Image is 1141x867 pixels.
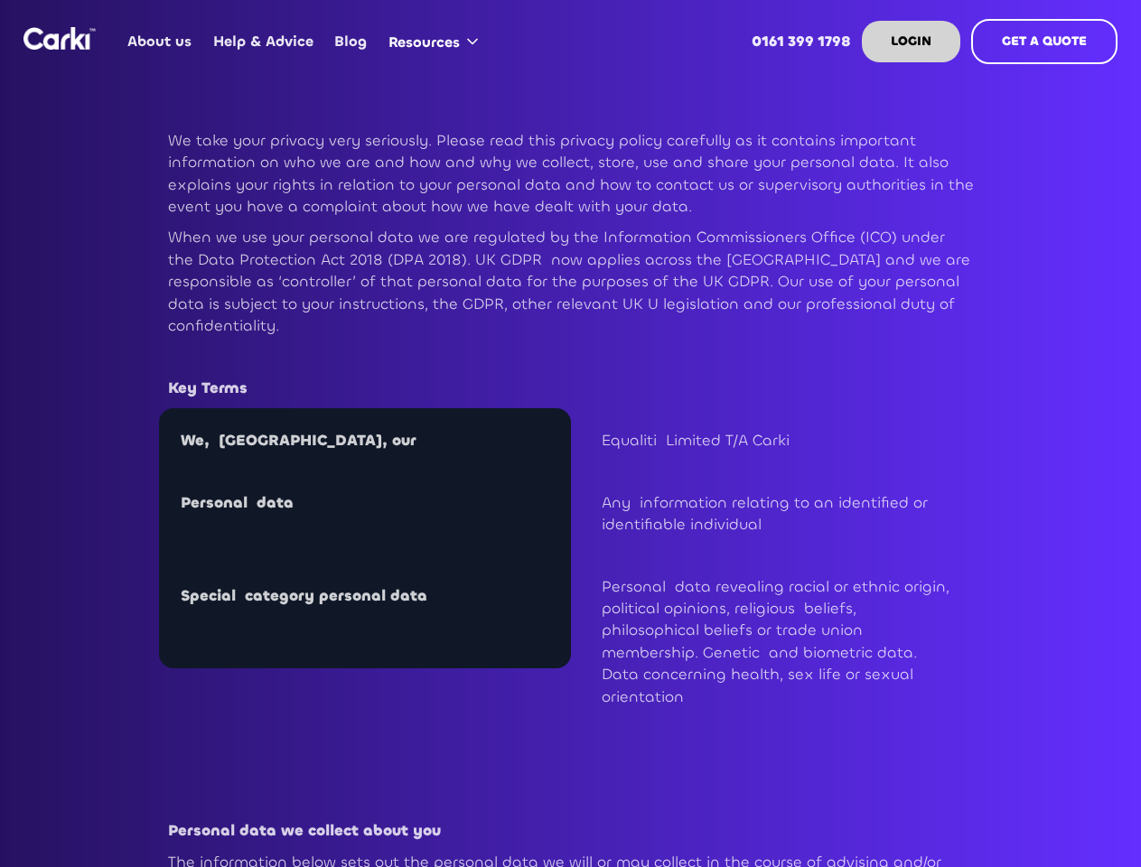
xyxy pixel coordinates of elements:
strong: Key Terms [168,378,248,398]
p: Personal data revealing racial or ethnic origin, political opinions, religious beliefs, philosoph... [602,576,952,708]
p: ‍ [181,461,562,482]
p: ‍ [602,717,952,739]
p: Any information relating to an identified or identifiable individual [602,492,952,536]
a: home [23,27,96,50]
strong: Personal data [181,493,294,513]
a: Help & Advice [202,6,323,77]
p: ‍ [181,616,562,638]
a: LOGIN [862,21,960,62]
p: ‍ [168,820,974,842]
strong: LOGIN [891,33,931,50]
div: Resources [378,7,496,76]
a: GET A QUOTE [971,19,1118,64]
div: Resources [388,33,460,52]
p: Equaliti Limited T/A Carki [602,430,952,452]
strong: Special category personal data [181,586,427,606]
strong: 0161 399 1798 [752,32,851,51]
h2: ‍ [602,757,952,789]
a: 0161 399 1798 [742,6,862,77]
strong: We, [GEOGRAPHIC_DATA], our [181,431,416,451]
p: ‍ [181,492,562,514]
p: We take your privacy very seriously. Please read this privacy policy carefully as it contains imp... [168,130,974,218]
strong: GET A QUOTE [1002,33,1087,50]
a: Blog [324,6,378,77]
p: ‍ [602,545,952,566]
a: About us [117,6,202,77]
img: Logo [23,27,96,50]
p: ‍ [168,346,974,368]
p: When we use your personal data we are regulated by the Information Commissioners Office (ICO) und... [168,227,974,337]
p: ‍ [602,461,952,482]
strong: Personal data we collect about you [168,821,441,841]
